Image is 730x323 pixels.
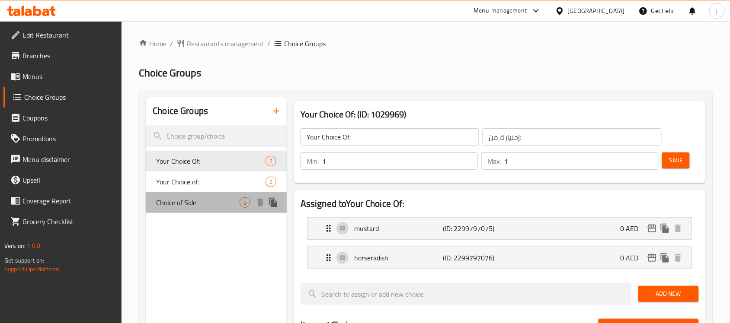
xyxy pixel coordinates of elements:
[307,156,319,166] p: Min:
[22,175,115,185] span: Upsell
[487,156,501,166] p: Max:
[284,38,326,49] span: Choice Groups
[662,152,690,168] button: Save
[3,87,122,108] a: Choice Groups
[308,218,692,239] div: Expand
[4,263,59,275] a: Support.OpsPlatform
[153,104,208,117] h2: Choice Groups
[139,38,713,49] nav: breadcrumb
[301,197,699,210] h2: Assigned to Your Choice Of:
[156,177,266,187] span: Your Choice of:
[645,288,692,299] span: Add New
[672,251,685,264] button: delete
[156,156,266,166] span: Your Choice Of:
[22,133,115,144] span: Promotions
[266,178,276,186] span: 2
[301,214,699,243] li: Expand
[4,255,44,266] span: Get support on:
[646,222,659,235] button: edit
[301,108,699,121] h3: Your Choice Of: (ID: 1029969)
[240,199,250,207] span: 5
[176,38,264,49] a: Restaurants management
[22,113,115,123] span: Coupons
[3,170,122,190] a: Upsell
[3,190,122,211] a: Coverage Report
[301,243,699,272] li: Expand
[3,25,122,45] a: Edit Restaurant
[139,38,166,49] a: Home
[659,251,672,264] button: duplicate
[3,108,122,128] a: Coupons
[22,30,115,40] span: Edit Restaurant
[354,253,443,263] p: horseradish
[621,253,646,263] p: 0 AED
[621,223,646,234] p: 0 AED
[146,171,287,192] div: Your Choice of:2
[22,51,115,61] span: Branches
[474,6,527,16] div: Menu-management
[669,155,683,166] span: Save
[240,197,250,208] div: Choices
[443,223,502,234] p: (ID: 2299797075)
[3,149,122,170] a: Menu disclaimer
[266,157,276,165] span: 2
[3,45,122,66] a: Branches
[568,6,625,16] div: [GEOGRAPHIC_DATA]
[22,71,115,82] span: Menus
[146,151,287,171] div: Your Choice Of:2
[443,253,502,263] p: (ID: 2299797076)
[254,196,267,209] button: delete
[3,128,122,149] a: Promotions
[139,63,201,82] span: Choice Groups
[672,222,685,235] button: delete
[3,211,122,232] a: Grocery Checklist
[187,38,264,49] span: Restaurants management
[170,38,173,49] li: /
[27,240,40,251] span: 1.0.0
[266,156,276,166] div: Choices
[4,240,26,251] span: Version:
[354,223,443,234] p: mustard
[638,286,699,302] button: Add New
[24,92,115,102] span: Choice Groups
[146,125,287,147] input: search
[301,283,631,305] input: search
[146,192,287,213] div: Choice of Side5deleteduplicate
[22,154,115,165] span: Menu disclaimer
[22,216,115,227] span: Grocery Checklist
[156,197,240,208] span: Choice of Side
[659,222,672,235] button: duplicate
[646,251,659,264] button: edit
[308,247,692,269] div: Expand
[22,196,115,206] span: Coverage Report
[267,38,270,49] li: /
[3,66,122,87] a: Menus
[267,196,280,209] button: duplicate
[716,6,717,16] span: j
